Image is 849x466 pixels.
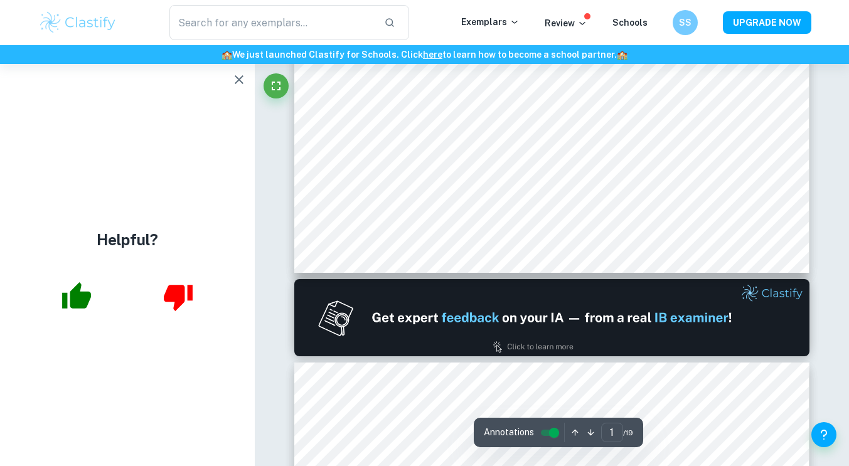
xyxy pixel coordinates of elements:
h6: We just launched Clastify for Schools. Click to learn how to become a school partner. [3,48,846,61]
button: Help and Feedback [811,422,836,447]
p: Review [545,16,587,30]
img: Clastify logo [38,10,118,35]
h4: Helpful? [97,228,158,251]
span: 🏫 [617,50,627,60]
input: Search for any exemplars... [169,5,375,40]
span: 🏫 [222,50,232,60]
button: Fullscreen [264,73,289,98]
a: here [423,50,442,60]
span: / 19 [623,427,633,438]
a: Schools [612,18,648,28]
p: Exemplars [461,15,520,29]
img: Ad [294,279,809,356]
button: UPGRADE NOW [723,11,811,34]
button: SS [673,10,698,35]
span: Annotations [484,426,534,439]
h6: SS [678,16,692,29]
